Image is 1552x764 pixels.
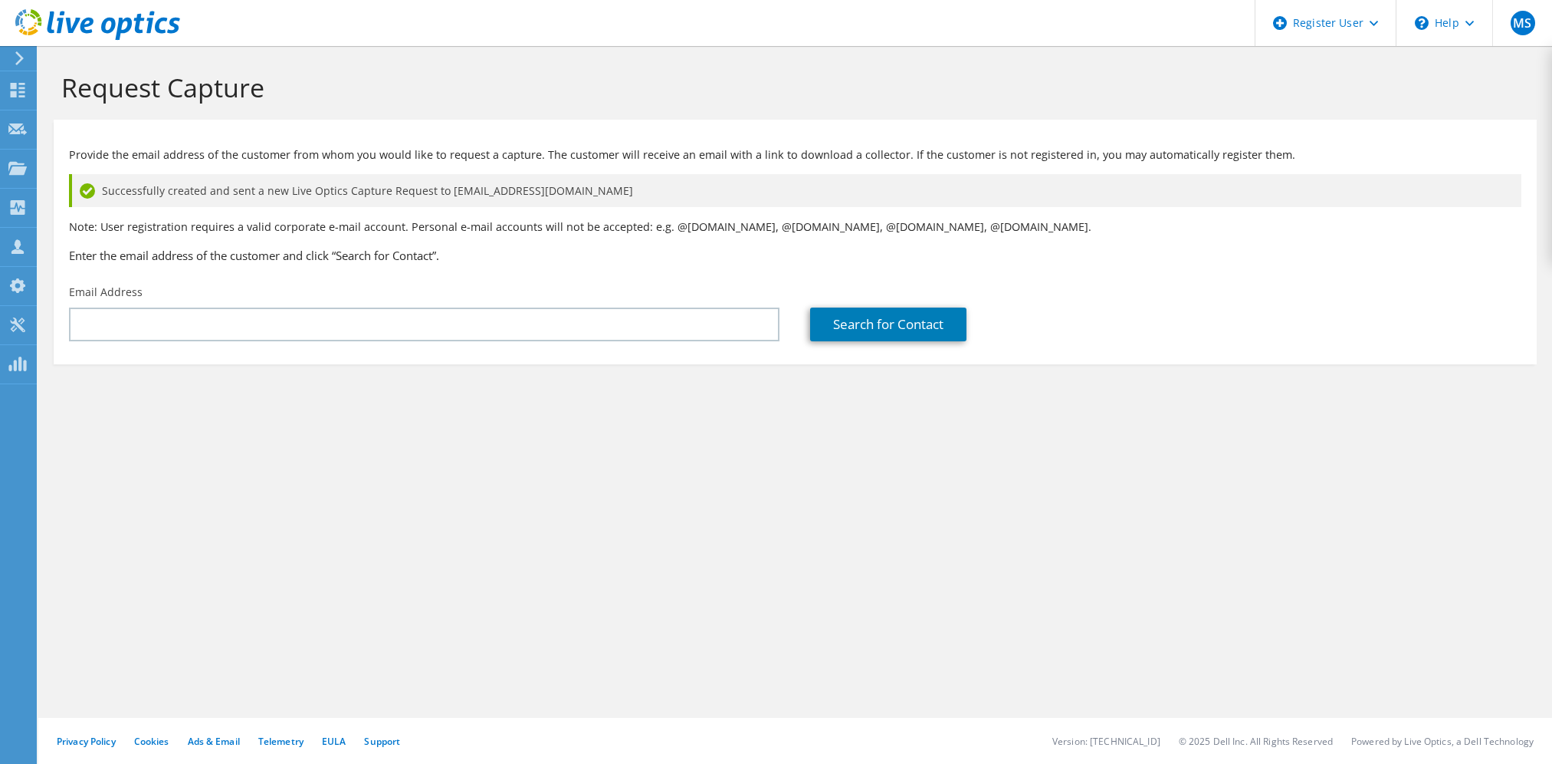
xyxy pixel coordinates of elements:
[69,247,1521,264] h3: Enter the email address of the customer and click “Search for Contact”.
[1351,735,1534,748] li: Powered by Live Optics, a Dell Technology
[69,147,1521,163] p: Provide the email address of the customer from whom you would like to request a capture. The cust...
[134,735,169,748] a: Cookies
[188,735,240,748] a: Ads & Email
[1179,735,1333,748] li: © 2025 Dell Inc. All Rights Reserved
[364,735,400,748] a: Support
[1511,11,1535,35] span: MS
[258,735,304,748] a: Telemetry
[1415,16,1429,30] svg: \n
[61,71,1521,104] h1: Request Capture
[810,308,966,341] a: Search for Contact
[1052,735,1160,748] li: Version: [TECHNICAL_ID]
[102,183,633,199] span: Successfully created and sent a new Live Optics Capture Request to [EMAIL_ADDRESS][DOMAIN_NAME]
[57,735,116,748] a: Privacy Policy
[69,219,1521,235] p: Note: User registration requires a valid corporate e-mail account. Personal e-mail accounts will ...
[322,735,346,748] a: EULA
[69,285,143,300] label: Email Address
